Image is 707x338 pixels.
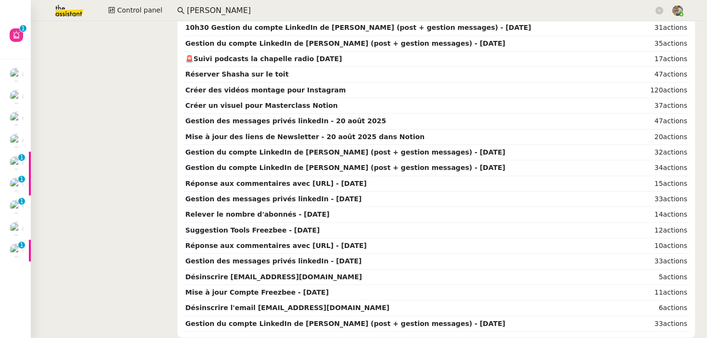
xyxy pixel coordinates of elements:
strong: Mise à jour Compte Freezbee - [DATE] [185,288,329,296]
td: 10 [636,238,689,254]
p: 1 [20,242,24,250]
p: 1 [20,176,24,184]
span: actions [663,117,687,125]
nz-badge-sup: 1 [18,198,25,205]
img: users%2FHIWaaSoTa5U8ssS5t403NQMyZZE3%2Favatar%2Fa4be050e-05fa-4f28-bbe7-e7e8e4788720 [10,200,23,213]
img: users%2FHIWaaSoTa5U8ssS5t403NQMyZZE3%2Favatar%2Fa4be050e-05fa-4f28-bbe7-e7e8e4788720 [10,112,23,125]
strong: Réponse aux commentaires avec [URL] - [DATE] [185,242,367,249]
td: 20 [636,130,689,145]
img: users%2FHIWaaSoTa5U8ssS5t403NQMyZZE3%2Favatar%2Fa4be050e-05fa-4f28-bbe7-e7e8e4788720 [10,178,23,191]
span: actions [663,320,687,327]
span: actions [663,102,687,109]
td: 47 [636,67,689,82]
span: actions [663,148,687,156]
td: 35 [636,36,689,52]
img: users%2FHIWaaSoTa5U8ssS5t403NQMyZZE3%2Favatar%2Fa4be050e-05fa-4f28-bbe7-e7e8e4788720 [10,134,23,147]
nz-badge-sup: 1 [20,25,26,32]
strong: Gestion du compte LinkedIn de [PERSON_NAME] (post + gestion messages) - [DATE] [185,39,505,47]
p: 1 [21,25,25,34]
td: 11 [636,285,689,300]
span: actions [663,164,687,171]
nz-badge-sup: 1 [18,242,25,248]
td: 31 [636,20,689,36]
span: actions [663,304,687,312]
strong: Gestion des messages privés linkedIn - 20 août 2025 [185,117,386,125]
td: 15 [636,176,689,192]
td: 5 [636,270,689,285]
span: actions [663,180,687,187]
span: actions [663,226,687,234]
strong: Mise à jour des liens de Newsletter - 20 août 2025 dans Notion [185,133,424,141]
strong: 🚨Suivi podcasts la chapelle radio [DATE] [185,55,342,63]
strong: Réponse aux commentaires avec [URL] - [DATE] [185,180,367,187]
td: 6 [636,300,689,316]
strong: Relever le nombre d'abonnés - [DATE] [185,210,330,218]
strong: Gestion du compte LinkedIn de [PERSON_NAME] (post + gestion messages) - [DATE] [185,164,505,171]
td: 17 [636,52,689,67]
p: 1 [20,198,24,207]
span: actions [663,242,687,249]
strong: Gestion des messages privés linkedIn - [DATE] [185,257,362,265]
span: Control panel [117,5,162,16]
img: users%2FHIWaaSoTa5U8ssS5t403NQMyZZE3%2Favatar%2Fa4be050e-05fa-4f28-bbe7-e7e8e4788720 [10,244,23,257]
span: actions [663,210,687,218]
span: actions [663,257,687,265]
img: users%2FHIWaaSoTa5U8ssS5t403NQMyZZE3%2Favatar%2Fa4be050e-05fa-4f28-bbe7-e7e8e4788720 [10,222,23,235]
img: users%2FHIWaaSoTa5U8ssS5t403NQMyZZE3%2Favatar%2Fa4be050e-05fa-4f28-bbe7-e7e8e4788720 [10,90,23,104]
td: 32 [636,145,689,160]
span: actions [663,24,687,31]
p: 1 [20,154,24,163]
span: actions [663,55,687,63]
td: 33 [636,316,689,332]
strong: Gestion du compte LinkedIn de [PERSON_NAME] (post + gestion messages) - [DATE] [185,148,505,156]
input: Rechercher [187,4,654,17]
td: 12 [636,223,689,238]
td: 33 [636,254,689,269]
td: 37 [636,98,689,114]
strong: 10h30 Gestion du compte LinkedIn de [PERSON_NAME] (post + gestion messages) - [DATE] [185,24,531,31]
img: users%2FHIWaaSoTa5U8ssS5t403NQMyZZE3%2Favatar%2Fa4be050e-05fa-4f28-bbe7-e7e8e4788720 [10,68,23,81]
button: Control panel [103,4,168,17]
strong: Suggestion Tools Freezbee - [DATE] [185,226,320,234]
span: actions [663,70,687,78]
nz-badge-sup: 1 [18,154,25,161]
span: actions [663,39,687,47]
td: 33 [636,192,689,207]
img: users%2FHIWaaSoTa5U8ssS5t403NQMyZZE3%2Favatar%2Fa4be050e-05fa-4f28-bbe7-e7e8e4788720 [10,156,23,169]
span: actions [663,195,687,203]
strong: Gestion des messages privés linkedIn - [DATE] [185,195,362,203]
strong: Créer un visuel pour Masterclass Notion [185,102,338,109]
strong: Réserver Shasha sur le toit [185,70,289,78]
span: actions [663,288,687,296]
span: actions [663,273,687,281]
td: 47 [636,114,689,129]
span: actions [663,133,687,141]
span: actions [663,86,687,94]
td: 120 [636,83,689,98]
td: 14 [636,207,689,222]
img: 388bd129-7e3b-4cb1-84b4-92a3d763e9b7 [672,5,683,16]
strong: Créer des vidéos montage pour Instagram [185,86,346,94]
td: 34 [636,160,689,176]
nz-badge-sup: 1 [18,176,25,182]
strong: Gestion du compte LinkedIn de [PERSON_NAME] (post + gestion messages) - [DATE] [185,320,505,327]
strong: Désinscrire [EMAIL_ADDRESS][DOMAIN_NAME] [185,273,362,281]
strong: Désinscrire l'email [EMAIL_ADDRESS][DOMAIN_NAME] [185,304,389,312]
